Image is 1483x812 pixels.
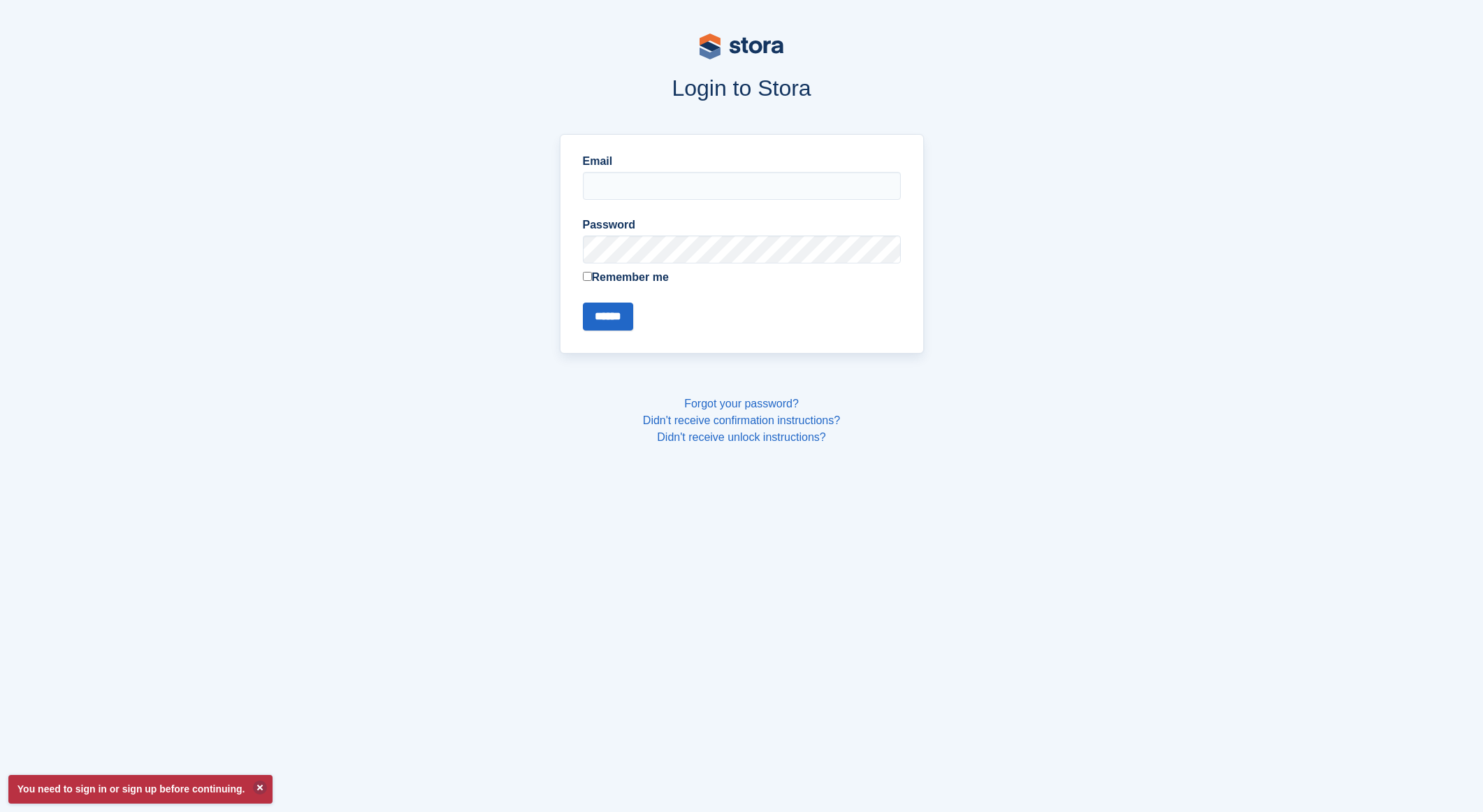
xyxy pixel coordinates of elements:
[293,75,1190,101] h1: Login to Stora
[657,431,825,443] a: Didn't receive unlock instructions?
[583,272,592,281] input: Remember me
[8,775,273,804] p: You need to sign in or sign up before continuing.
[643,414,840,426] a: Didn't receive confirmation instructions?
[583,153,901,170] label: Email
[583,217,901,233] label: Password
[700,34,783,59] img: stora-logo-53a41332b3708ae10de48c4981b4e9114cc0af31d8433b30ea865607fb682f29.svg
[583,269,901,286] label: Remember me
[684,398,799,409] a: Forgot your password?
